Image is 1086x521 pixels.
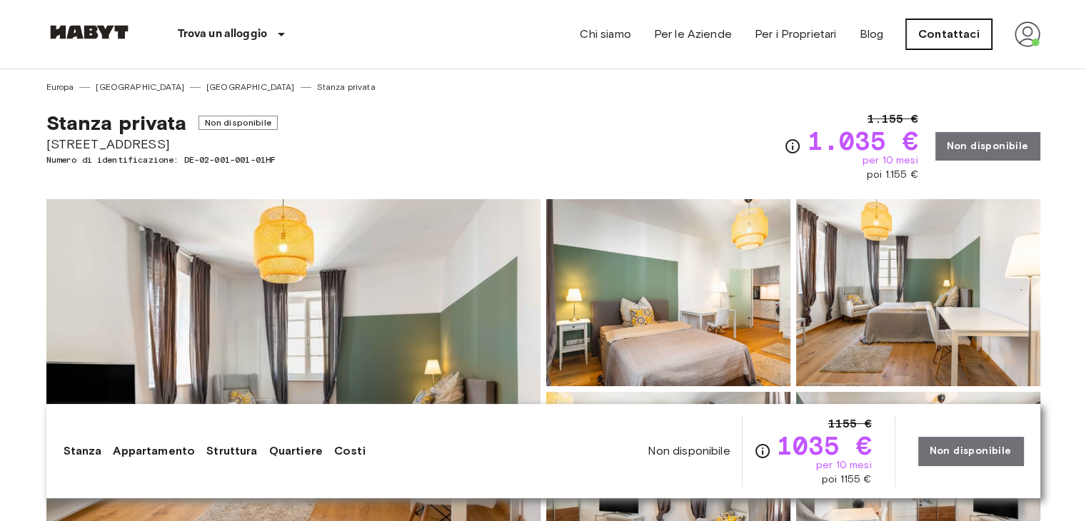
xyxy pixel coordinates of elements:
[754,442,771,460] svg: Verifica i dettagli delle spese nella sezione 'Riassunto dei Costi'. Si prega di notare che gli s...
[206,81,295,93] a: [GEOGRAPHIC_DATA]
[867,168,918,182] span: poi 1.155 €
[546,199,790,386] img: Picture of unit DE-02-001-001-01HF
[828,415,872,433] span: 1155 €
[64,442,102,460] a: Stanza
[46,81,74,93] a: Europa
[648,443,730,459] span: Non disponibile
[178,26,268,43] p: Trova un alloggio
[863,153,918,168] span: per 10 mesi
[807,128,917,153] span: 1.035 €
[334,442,366,460] a: Costi
[796,199,1040,386] img: Picture of unit DE-02-001-001-01HF
[654,26,732,43] a: Per le Aziende
[198,116,278,130] span: Non disponibile
[859,26,883,43] a: Blog
[46,25,132,39] img: Habyt
[867,111,917,128] span: 1.155 €
[269,442,323,460] a: Quartiere
[46,153,278,166] span: Numero di identificazione: DE-02-001-001-01HF
[46,111,187,135] span: Stanza privata
[206,442,257,460] a: Struttura
[777,433,872,458] span: 1035 €
[816,458,872,472] span: per 10 mesi
[113,442,195,460] a: Appartamento
[46,135,278,153] span: [STREET_ADDRESS]
[317,81,376,93] a: Stanza privata
[822,472,872,487] span: poi 1155 €
[784,138,801,155] svg: Verifica i dettagli delle spese nella sezione 'Riassunto dei Costi'. Si prega di notare che gli s...
[96,81,184,93] a: [GEOGRAPHIC_DATA]
[580,26,630,43] a: Chi siamo
[906,19,992,49] a: Contattaci
[755,26,837,43] a: Per i Proprietari
[1015,21,1040,47] img: avatar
